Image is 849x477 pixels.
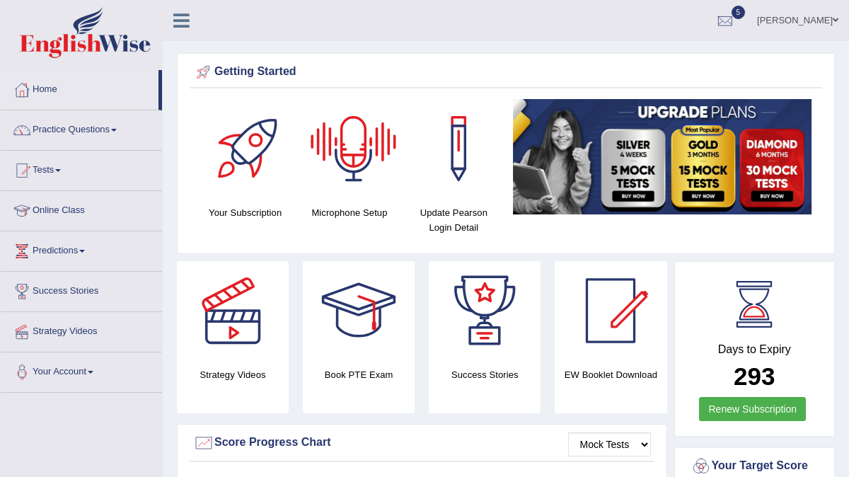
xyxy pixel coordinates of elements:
h4: Days to Expiry [691,343,819,356]
b: 293 [734,362,775,390]
a: Your Account [1,352,162,388]
h4: Microphone Setup [304,205,394,220]
a: Online Class [1,191,162,226]
h4: Book PTE Exam [303,367,415,382]
a: Strategy Videos [1,312,162,347]
h4: Your Subscription [200,205,290,220]
h4: Strategy Videos [177,367,289,382]
h4: Update Pearson Login Detail [409,205,499,235]
div: Your Target Score [691,456,819,477]
a: Practice Questions [1,110,162,146]
a: Tests [1,151,162,186]
a: Success Stories [1,272,162,307]
span: 5 [732,6,746,19]
div: Getting Started [193,62,819,83]
a: Renew Subscription [699,397,806,421]
h4: EW Booklet Download [555,367,666,382]
div: Score Progress Chart [193,432,651,454]
a: Home [1,70,158,105]
a: Predictions [1,231,162,267]
img: small5.jpg [513,99,812,214]
h4: Success Stories [429,367,541,382]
